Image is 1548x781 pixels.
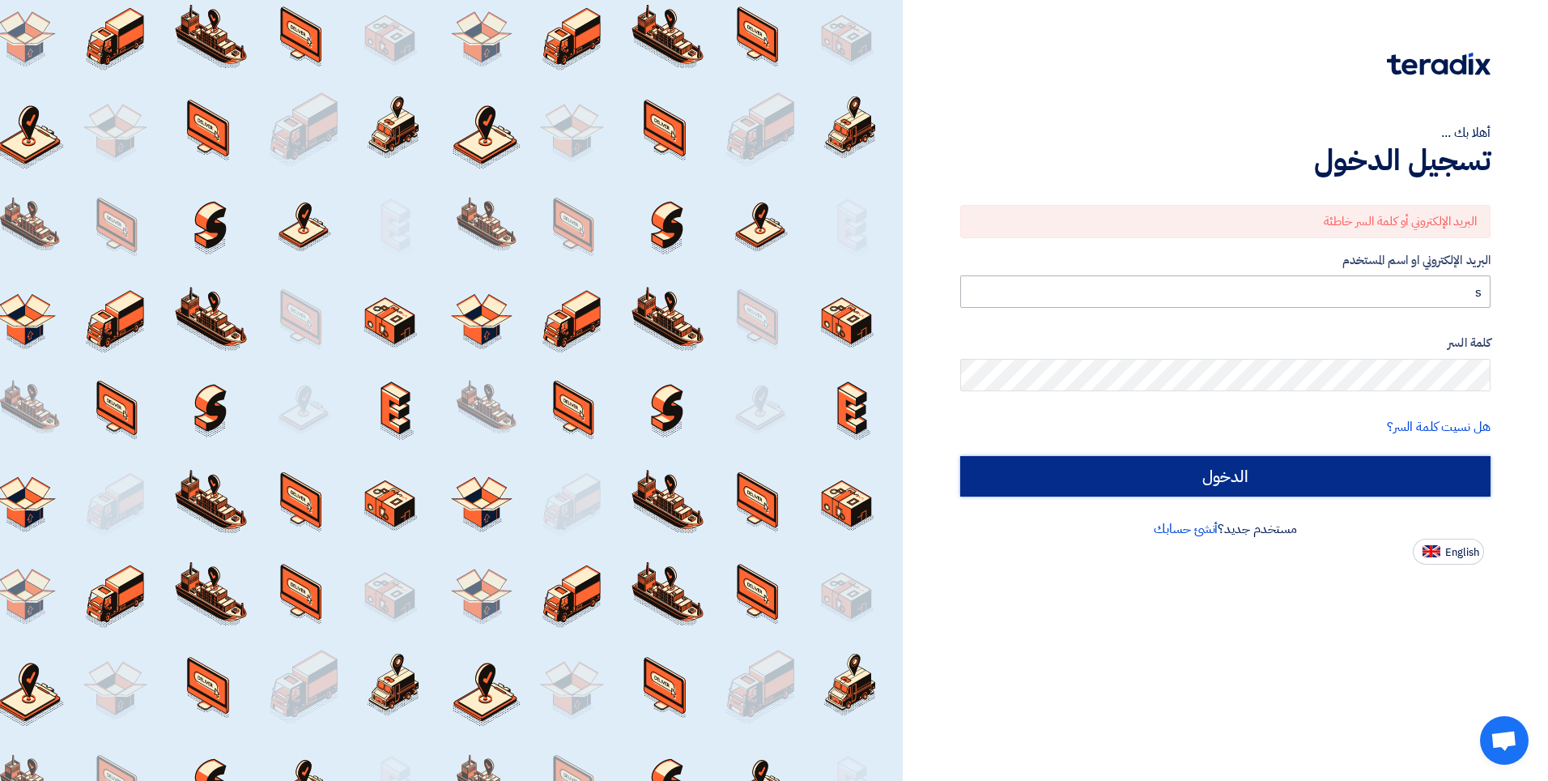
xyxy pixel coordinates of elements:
div: البريد الإلكتروني أو كلمة السر خاطئة [960,205,1491,238]
div: أهلا بك ... [960,123,1491,143]
h1: تسجيل الدخول [960,143,1491,178]
a: هل نسيت كلمة السر؟ [1387,417,1491,437]
img: en-US.png [1423,545,1440,557]
a: أنشئ حسابك [1154,519,1218,539]
label: البريد الإلكتروني او اسم المستخدم [960,251,1491,270]
label: كلمة السر [960,334,1491,352]
div: مستخدم جديد؟ [960,519,1491,539]
img: Teradix logo [1387,53,1491,75]
span: English [1445,547,1479,558]
button: English [1413,539,1484,565]
div: Open chat [1480,716,1529,765]
input: الدخول [960,456,1491,497]
input: أدخل بريد العمل الإلكتروني او اسم المستخدم الخاص بك ... [960,275,1491,308]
